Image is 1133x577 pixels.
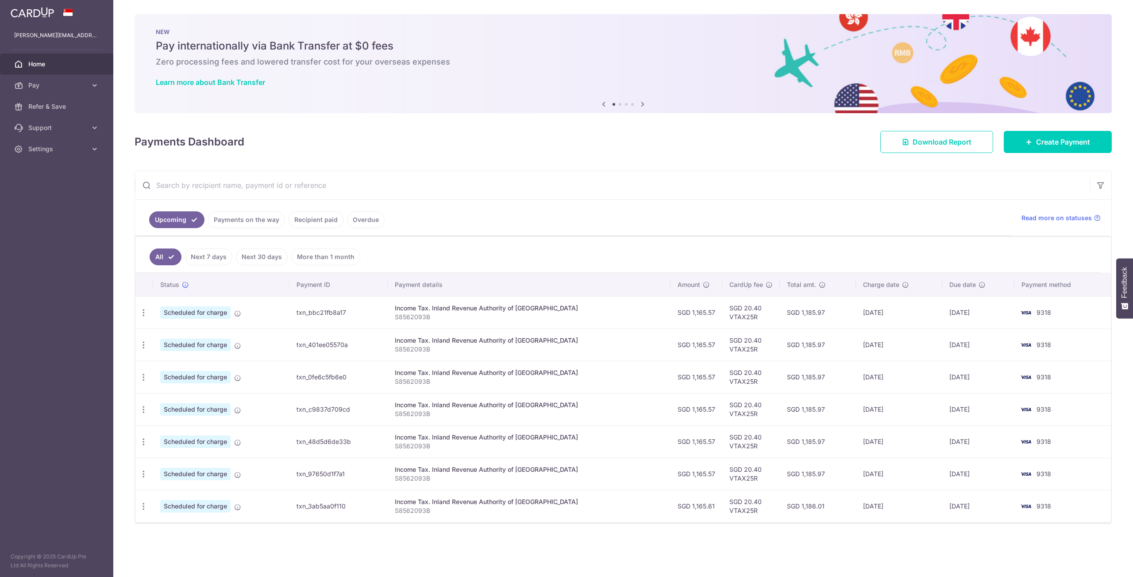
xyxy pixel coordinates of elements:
a: Learn more about Bank Transfer [156,78,265,87]
span: 9318 [1037,309,1051,316]
div: Income Tax. Inland Revenue Authority of [GEOGRAPHIC_DATA] [395,433,663,442]
h4: Payments Dashboard [135,134,244,150]
button: Feedback - Show survey [1116,258,1133,318]
div: Income Tax. Inland Revenue Authority of [GEOGRAPHIC_DATA] [395,368,663,377]
td: SGD 20.40 VTAX25R [722,361,780,393]
td: [DATE] [856,393,942,425]
span: 9318 [1037,502,1051,510]
span: Status [160,280,179,289]
a: All [150,248,181,265]
span: 9318 [1037,405,1051,413]
span: 9318 [1037,341,1051,348]
td: txn_c9837d709cd [289,393,388,425]
img: Bank Card [1017,372,1035,382]
img: Bank transfer banner [135,14,1112,113]
td: [DATE] [856,490,942,522]
td: SGD 20.40 VTAX25R [722,393,780,425]
td: SGD 20.40 VTAX25R [722,425,780,458]
img: Bank Card [1017,404,1035,415]
a: Upcoming [149,211,204,228]
th: Payment ID [289,273,388,296]
span: Create Payment [1036,137,1090,147]
td: txn_0fe6c5fb6e0 [289,361,388,393]
span: Scheduled for charge [160,500,231,512]
a: Download Report [880,131,993,153]
img: Bank Card [1017,307,1035,318]
a: Next 7 days [185,248,232,265]
td: [DATE] [856,425,942,458]
span: Read more on statuses [1021,214,1092,222]
td: [DATE] [856,329,942,361]
span: Scheduled for charge [160,306,231,319]
td: txn_bbc21fb8a17 [289,296,388,329]
img: Bank Card [1017,340,1035,350]
td: SGD 1,185.97 [780,296,856,329]
td: SGD 20.40 VTAX25R [722,490,780,522]
h5: Pay internationally via Bank Transfer at $0 fees [156,39,1091,53]
th: Payment details [388,273,671,296]
span: Scheduled for charge [160,339,231,351]
p: S8562093B [395,474,663,483]
td: [DATE] [942,329,1014,361]
td: [DATE] [942,458,1014,490]
span: Due date [949,280,976,289]
img: CardUp [11,7,54,18]
td: txn_3ab5aa0f110 [289,490,388,522]
td: SGD 1,185.97 [780,393,856,425]
p: S8562093B [395,377,663,386]
p: NEW [156,28,1091,35]
td: [DATE] [942,490,1014,522]
th: Payment method [1014,273,1111,296]
img: Bank Card [1017,436,1035,447]
td: SGD 1,165.57 [671,296,722,329]
h6: Zero processing fees and lowered transfer cost for your overseas expenses [156,57,1091,67]
p: S8562093B [395,313,663,321]
div: Income Tax. Inland Revenue Authority of [GEOGRAPHIC_DATA] [395,465,663,474]
a: Create Payment [1004,131,1112,153]
a: Next 30 days [236,248,288,265]
p: S8562093B [395,345,663,354]
td: [DATE] [942,361,1014,393]
span: Settings [28,145,87,153]
td: SGD 1,165.57 [671,361,722,393]
p: S8562093B [395,442,663,451]
p: S8562093B [395,506,663,515]
td: SGD 1,185.97 [780,361,856,393]
input: Search by recipient name, payment id or reference [135,171,1090,199]
td: [DATE] [856,458,942,490]
div: Income Tax. Inland Revenue Authority of [GEOGRAPHIC_DATA] [395,304,663,313]
a: Read more on statuses [1021,214,1101,222]
td: txn_48d5d6de33b [289,425,388,458]
span: Support [28,123,87,132]
span: Total amt. [787,280,816,289]
span: CardUp fee [729,280,763,289]
a: Recipient paid [289,211,343,228]
span: Pay [28,81,87,90]
td: [DATE] [942,393,1014,425]
span: 9318 [1037,373,1051,381]
div: Income Tax. Inland Revenue Authority of [GEOGRAPHIC_DATA] [395,336,663,345]
td: SGD 1,185.97 [780,329,856,361]
div: Income Tax. Inland Revenue Authority of [GEOGRAPHIC_DATA] [395,401,663,409]
td: [DATE] [942,296,1014,329]
td: SGD 1,185.97 [780,425,856,458]
a: Overdue [347,211,385,228]
span: Refer & Save [28,102,87,111]
img: Bank Card [1017,469,1035,479]
div: Income Tax. Inland Revenue Authority of [GEOGRAPHIC_DATA] [395,497,663,506]
td: [DATE] [856,361,942,393]
td: SGD 1,165.57 [671,425,722,458]
span: Scheduled for charge [160,403,231,416]
p: S8562093B [395,409,663,418]
td: SGD 1,165.57 [671,393,722,425]
td: SGD 1,165.57 [671,329,722,361]
span: 9318 [1037,438,1051,445]
span: Scheduled for charge [160,468,231,480]
span: Amount [678,280,700,289]
img: Bank Card [1017,501,1035,512]
span: Download Report [913,137,971,147]
span: 9318 [1037,470,1051,478]
td: txn_401ee05570a [289,329,388,361]
span: Scheduled for charge [160,371,231,383]
td: SGD 20.40 VTAX25R [722,458,780,490]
